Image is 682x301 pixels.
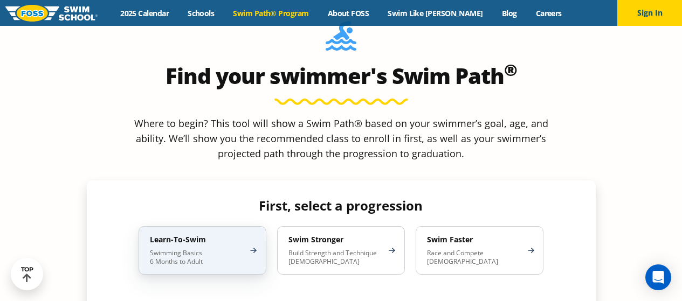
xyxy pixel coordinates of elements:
[130,198,552,213] h4: First, select a progression
[21,266,33,283] div: TOP
[427,249,521,266] p: Race and Compete [DEMOGRAPHIC_DATA]
[318,8,378,18] a: About FOSS
[645,264,671,290] div: Open Intercom Messenger
[288,235,383,244] h4: Swim Stronger
[504,59,517,81] sup: ®
[178,8,224,18] a: Schools
[150,235,244,244] h4: Learn-To-Swim
[150,249,244,266] p: Swimming Basics 6 Months to Adult
[427,235,521,244] h4: Swim Faster
[130,116,553,161] p: Where to begin? This tool will show a Swim Path® based on your swimmer’s goal, age, and ability. ...
[111,8,178,18] a: 2025 Calendar
[492,8,526,18] a: Blog
[224,8,318,18] a: Swim Path® Program
[526,8,571,18] a: Careers
[87,63,596,89] h2: Find your swimmer's Swim Path
[5,5,98,22] img: FOSS Swim School Logo
[378,8,493,18] a: Swim Like [PERSON_NAME]
[288,249,383,266] p: Build Strength and Technique [DEMOGRAPHIC_DATA]
[326,21,356,58] img: Foss-Location-Swimming-Pool-Person.svg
